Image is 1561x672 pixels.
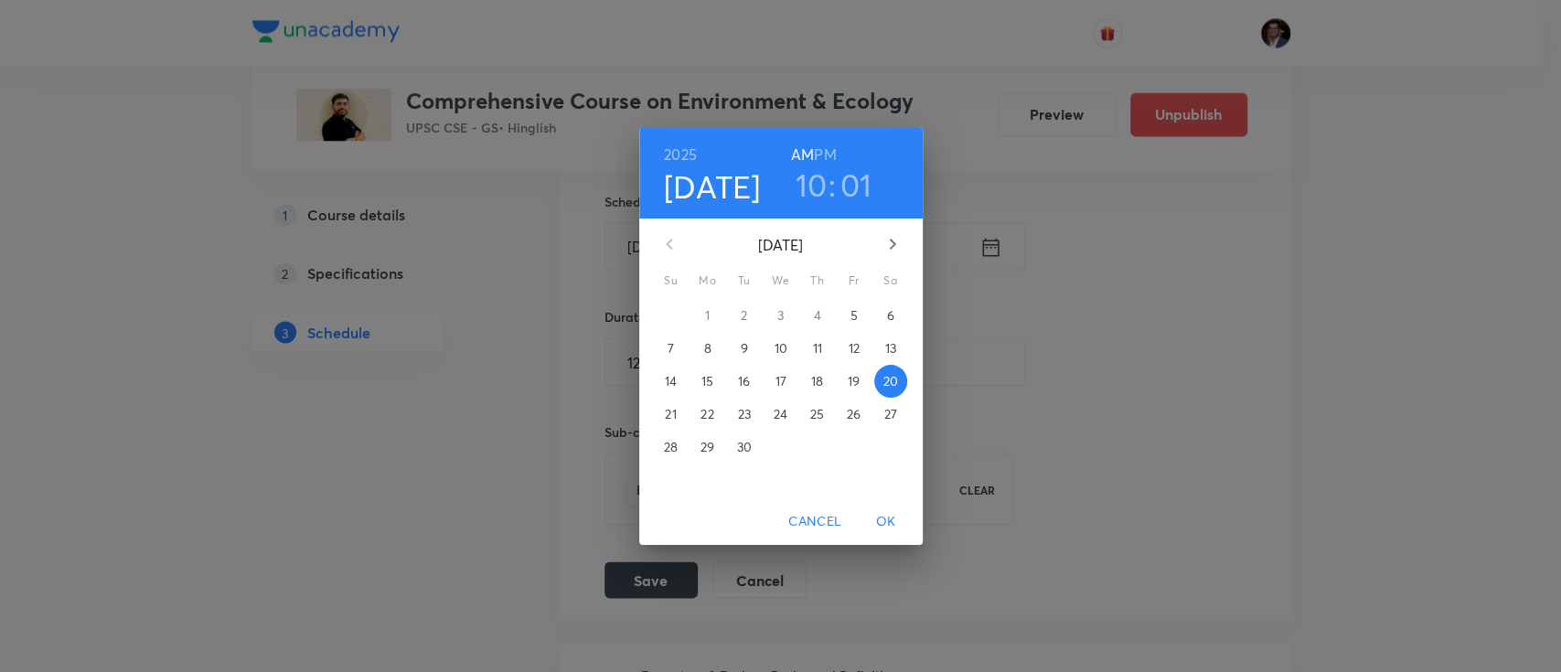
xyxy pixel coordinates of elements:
[848,372,860,390] p: 19
[764,398,797,431] button: 24
[838,365,871,398] button: 19
[801,272,834,290] span: Th
[848,339,859,357] p: 12
[850,306,857,325] p: 5
[838,332,871,365] button: 12
[728,365,761,398] button: 16
[691,365,724,398] button: 15
[812,339,821,357] p: 11
[738,372,750,390] p: 16
[874,272,907,290] span: Sa
[691,398,724,431] button: 22
[655,431,688,464] button: 28
[764,365,797,398] button: 17
[691,431,724,464] button: 29
[838,272,871,290] span: Fr
[857,505,915,539] button: OK
[874,332,907,365] button: 13
[703,339,711,357] p: 8
[774,405,787,423] p: 24
[691,272,724,290] span: Mo
[736,438,751,456] p: 30
[701,372,713,390] p: 15
[655,365,688,398] button: 14
[775,372,786,390] p: 17
[796,165,828,204] button: 10
[728,272,761,290] span: Tu
[882,372,897,390] p: 20
[801,398,834,431] button: 25
[781,505,849,539] button: Cancel
[829,165,836,204] h3: :
[691,332,724,365] button: 8
[847,405,861,423] p: 26
[874,299,907,332] button: 6
[814,142,836,167] button: PM
[737,405,750,423] p: 23
[801,332,834,365] button: 11
[728,431,761,464] button: 30
[655,332,688,365] button: 7
[840,165,872,204] button: 01
[801,365,834,398] button: 18
[874,398,907,431] button: 27
[664,438,678,456] p: 28
[691,234,871,256] p: [DATE]
[886,306,893,325] p: 6
[668,339,674,357] p: 7
[791,142,814,167] button: AM
[764,272,797,290] span: We
[811,372,823,390] p: 18
[864,510,908,533] span: OK
[874,365,907,398] button: 20
[665,405,676,423] p: 21
[665,372,677,390] p: 14
[728,332,761,365] button: 9
[700,405,713,423] p: 22
[883,405,896,423] p: 27
[664,167,761,206] button: [DATE]
[810,405,824,423] p: 25
[788,510,841,533] span: Cancel
[764,332,797,365] button: 10
[838,398,871,431] button: 26
[884,339,895,357] p: 13
[664,142,697,167] button: 2025
[740,339,747,357] p: 9
[838,299,871,332] button: 5
[728,398,761,431] button: 23
[774,339,786,357] p: 10
[700,438,714,456] p: 29
[655,398,688,431] button: 21
[655,272,688,290] span: Su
